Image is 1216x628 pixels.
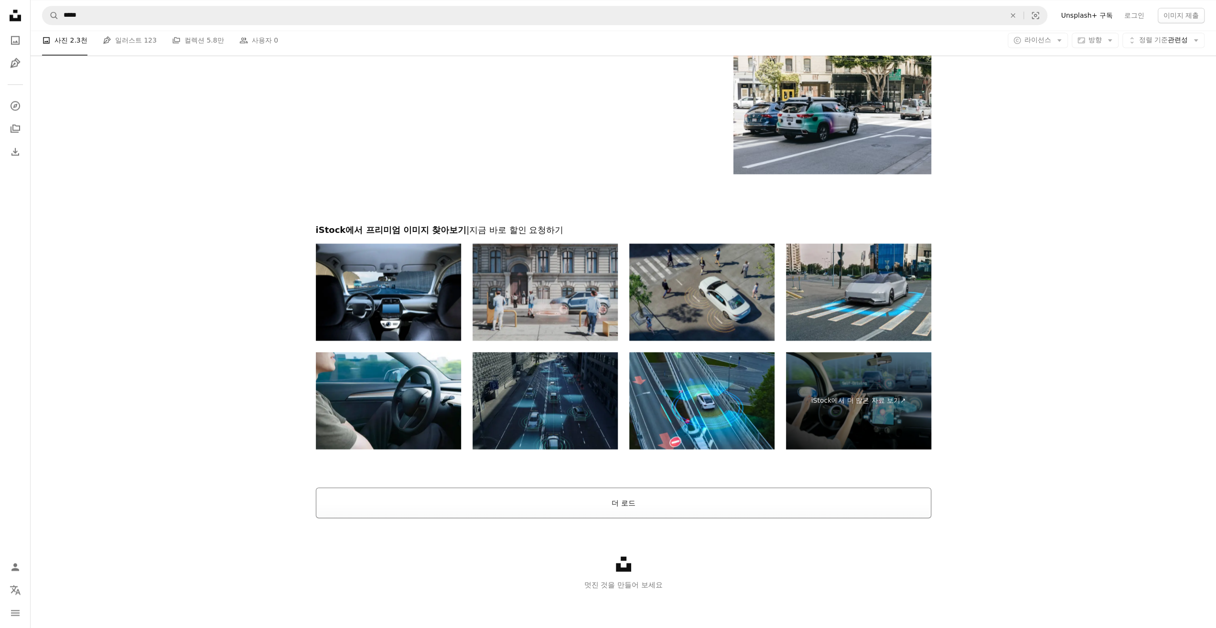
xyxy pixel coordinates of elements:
a: 컬렉션 [6,119,25,138]
img: 교통 요소를 감지하는 AI 시스템을 통한 무인 운송 [473,243,618,341]
a: 다운로드 내역 [6,142,25,161]
button: 언어 [6,580,25,599]
button: 방향 [1072,33,1119,48]
a: 일러스트 123 [103,25,157,55]
img: 항공 드론 뷰에 따라: 메가폴리스 시티 하이웨이를 달리는 자율 주행 자동차. 시각화 개념: 차량, 위험, 속도 제한에 대한 전방 도로를 스캔하는 센서. 낮, 진입로. [629,352,775,449]
img: 거리에 앉아있는 두 대의 자동차 [733,43,931,174]
h2: iStock에서 프리미엄 이미지 찾아보기 [316,224,931,236]
span: 5.8만 [206,35,224,45]
p: 멋진 것을 만들어 보세요 [31,579,1216,590]
button: 메뉴 [6,603,25,622]
a: 탐색 [6,96,25,115]
a: Unsplash+ 구독 [1055,8,1118,23]
form: 사이트 전체에서 이미지 찾기 [42,6,1047,25]
span: 0 [274,35,278,45]
a: 사용자 0 [239,25,278,55]
button: Unsplash 검색 [43,6,59,24]
span: 관련성 [1139,35,1188,45]
a: 컬렉션 5.8만 [172,25,224,55]
span: 방향 [1088,36,1102,44]
a: iStock에서 더 많은 자료 보기↗ [786,352,931,449]
a: 사진 [6,31,25,50]
img: 스마트 자율 주행 자동차 개념 [316,352,461,449]
a: 로그인 / 가입 [6,557,25,576]
button: 라이선스 [1008,33,1068,48]
a: 홈 — Unsplash [6,6,25,27]
button: 시각적 검색 [1024,6,1047,24]
button: 삭제 [1002,6,1023,24]
img: 공중 무인 항공기 샷 : 도시를 통해 이동 자율 자율 주행 자동차. 개념: 인공 지능은 주변 환경을 스캔하고, 자동차, 보행자를 감지하고, 교통 체증을 방지하고, 안전하게 운... [473,352,618,449]
a: 거리에 앉아있는 두 대의 자동차 [733,104,931,112]
span: 정렬 기준 [1139,36,1168,44]
a: 로그인 [1119,8,1150,23]
button: 더 로드 [316,487,931,518]
img: 자율 주행 3D 자동차 개념 : 자율 주행 차량은 횡단 보도 전에 멈춥니다. 안전 기능 시각화: 주변 스캔, 보행자 감지, 횡단보도 전 정지 [786,243,931,341]
button: 정렬 기준관련성 [1122,33,1205,48]
button: 이미지 제출 [1158,8,1205,23]
span: | 지금 바로 할인 요청하기 [466,225,563,235]
a: 일러스트 [6,54,25,73]
img: 주행 조건과 거리 요소를 평가하는 현대 자동차 AI [629,243,775,341]
span: 라이선스 [1024,36,1051,44]
img: 무인 자동차 뒷좌석에서 본 고속도로 운전 조종석 [316,243,461,341]
span: 123 [144,35,157,45]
